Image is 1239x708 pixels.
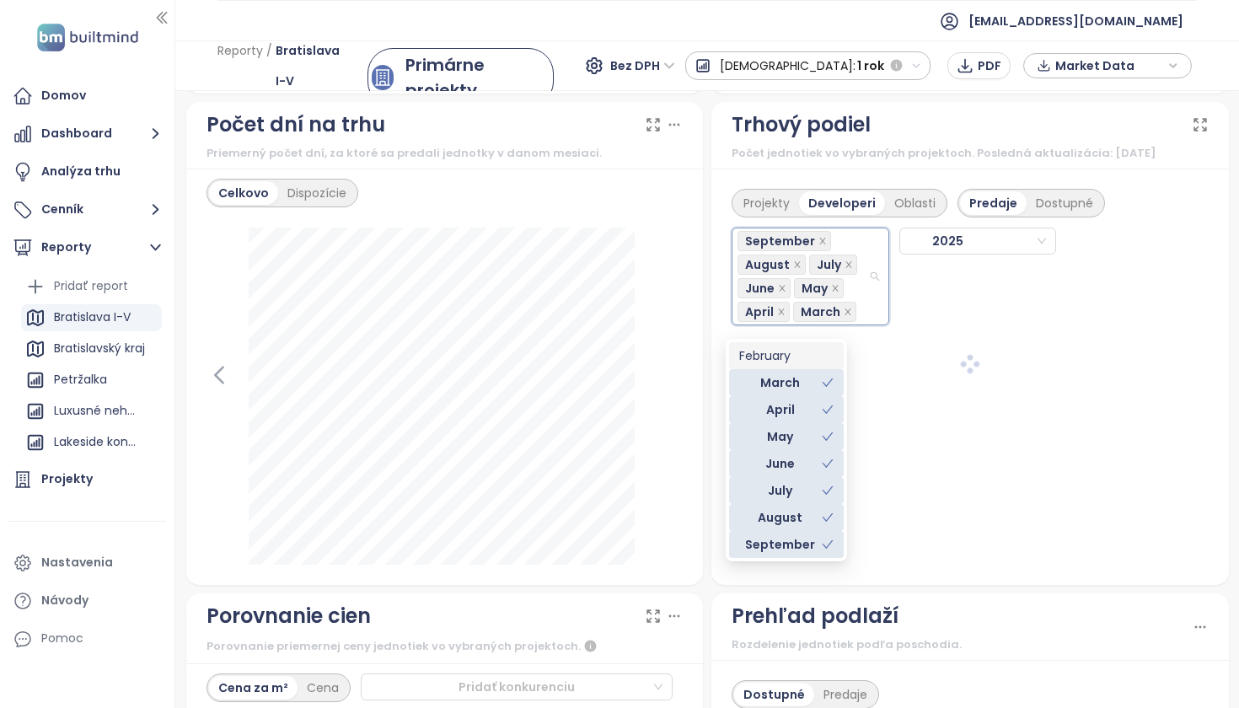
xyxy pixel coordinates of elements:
[777,308,786,316] span: close
[737,231,831,251] span: September
[745,255,790,274] span: August
[21,335,162,362] div: Bratislavský kraj
[54,369,107,390] div: Petržalka
[209,181,278,205] div: Celkovo
[729,450,844,477] div: June
[21,429,162,456] div: Lakeside konkurencia
[8,622,166,656] div: Pomoc
[734,683,814,706] div: Dostupné
[32,20,143,55] img: logo
[276,35,342,96] span: Bratislava I-V
[278,181,356,205] div: Dispozície
[739,508,822,527] div: August
[817,255,841,274] span: July
[54,400,141,421] div: Luxusné nehnuteľnosti
[21,398,162,425] div: Luxusné nehnuteľnosti
[778,284,786,292] span: close
[734,191,799,215] div: Projekty
[793,260,802,269] span: close
[732,636,1192,653] div: Rozdelenie jednotiek podľa poschodia.
[947,52,1011,79] button: PDF
[732,600,898,632] div: Prehľad podlaží
[960,191,1027,215] div: Predaje
[737,302,790,322] span: April
[206,636,684,657] div: Porovnanie priemernej ceny jednotiek vo vybraných projektoch.
[739,373,822,392] div: March
[737,278,791,298] span: June
[367,48,553,107] a: primary
[54,432,141,453] div: Lakeside konkurencia
[729,369,844,396] div: March
[831,284,839,292] span: close
[739,346,834,365] div: February
[739,454,822,473] div: June
[1032,53,1183,78] div: button
[822,431,834,442] span: check
[8,117,166,151] button: Dashboard
[885,191,945,215] div: Oblasti
[729,396,844,423] div: April
[54,307,131,328] div: Bratislava I-V
[720,51,855,81] span: [DEMOGRAPHIC_DATA]:
[206,145,684,162] div: Priemerný počet dní, za ktoré sa predali jednotky v danom mesiaci.
[745,232,815,250] span: September
[801,303,840,321] span: March
[21,304,162,331] div: Bratislava I-V
[298,676,348,700] div: Cena
[822,458,834,469] span: check
[41,161,121,182] div: Analýza trhu
[739,427,822,446] div: May
[8,193,166,227] button: Cenník
[822,539,834,550] span: check
[685,51,931,80] button: [DEMOGRAPHIC_DATA]:1 rok
[822,512,834,523] span: check
[729,504,844,531] div: August
[729,423,844,450] div: May
[739,481,822,500] div: July
[978,56,1001,75] span: PDF
[794,278,844,298] span: May
[41,552,113,573] div: Nastavenia
[845,260,853,269] span: close
[732,145,1209,162] div: Počet jednotiek vo vybraných projektoch. Posledná aktualizácia: [DATE]
[814,683,877,706] div: Predaje
[8,584,166,618] a: Návody
[8,463,166,496] a: Projekty
[54,338,145,359] div: Bratislavský kraj
[968,1,1183,41] span: [EMAIL_ADDRESS][DOMAIN_NAME]
[1055,53,1164,78] span: Market Data
[266,35,272,96] span: /
[8,231,166,265] button: Reporty
[41,469,93,490] div: Projekty
[732,109,871,141] div: Trhový podiel
[41,85,86,106] div: Domov
[8,155,166,189] a: Analýza trhu
[21,367,162,394] div: Petržalka
[822,377,834,389] span: check
[844,308,852,316] span: close
[729,477,844,504] div: July
[41,590,88,611] div: Návody
[905,228,1006,254] span: 2025
[217,35,263,96] span: Reporty
[41,628,83,649] div: Pomoc
[8,546,166,580] a: Nastavenia
[21,273,162,300] div: Pridať report
[729,531,844,558] div: September
[822,485,834,496] span: check
[1027,191,1102,215] div: Dostupné
[8,79,166,113] a: Domov
[739,535,822,554] div: September
[206,109,385,141] div: Počet dní na trhu
[209,676,298,700] div: Cena za m²
[818,237,827,245] span: close
[737,255,806,275] span: August
[802,279,828,298] span: May
[610,53,675,78] span: Bez DPH
[745,279,775,298] span: June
